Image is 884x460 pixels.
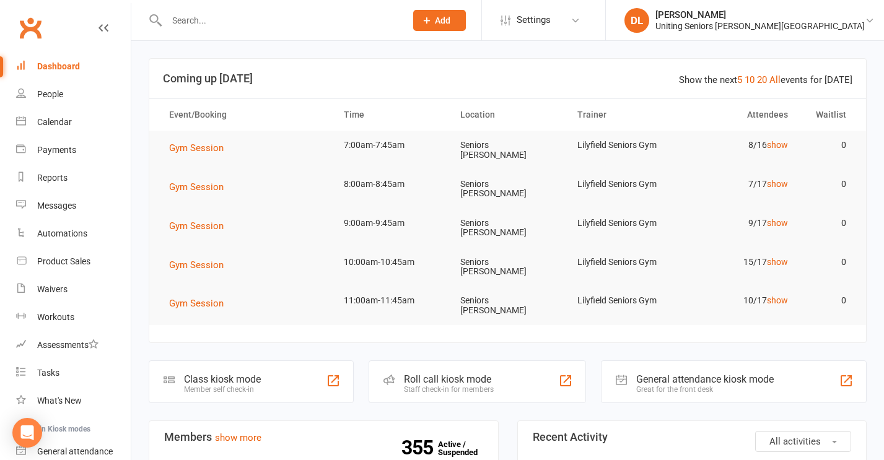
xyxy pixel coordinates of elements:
a: 10 [745,74,755,85]
a: All [769,74,781,85]
td: Lilyfield Seniors Gym [566,209,683,238]
td: 9:00am-9:45am [333,209,449,238]
td: Seniors [PERSON_NAME] [449,286,566,325]
td: Lilyfield Seniors Gym [566,170,683,199]
td: 7/17 [683,170,799,199]
div: Show the next events for [DATE] [679,72,852,87]
button: Gym Session [169,141,232,155]
div: Assessments [37,340,98,350]
td: 0 [799,209,857,238]
div: DL [624,8,649,33]
a: Dashboard [16,53,131,80]
td: 8:00am-8:45am [333,170,449,199]
a: People [16,80,131,108]
td: Seniors [PERSON_NAME] [449,131,566,170]
td: Seniors [PERSON_NAME] [449,209,566,248]
td: Seniors [PERSON_NAME] [449,170,566,209]
div: Dashboard [37,61,80,71]
button: Gym Session [169,258,232,272]
span: Gym Session [169,259,224,271]
div: Messages [37,201,76,210]
button: Add [413,10,466,31]
div: Payments [37,145,76,155]
td: Lilyfield Seniors Gym [566,131,683,160]
div: Workouts [37,312,74,322]
input: Search... [163,12,397,29]
span: Gym Session [169,298,224,309]
button: All activities [755,431,851,452]
div: [PERSON_NAME] [655,9,865,20]
a: Automations [16,220,131,248]
th: Attendees [683,99,799,131]
a: Assessments [16,331,131,359]
span: Gym Session [169,181,224,193]
td: 7:00am-7:45am [333,131,449,160]
a: show [767,179,788,189]
a: Tasks [16,359,131,387]
div: Class kiosk mode [184,373,261,385]
div: Product Sales [37,256,90,266]
a: Waivers [16,276,131,303]
a: Product Sales [16,248,131,276]
td: 10/17 [683,286,799,315]
div: General attendance [37,446,113,456]
a: Clubworx [15,12,46,43]
h3: Members [164,431,483,443]
span: Settings [517,6,551,34]
td: 0 [799,170,857,199]
td: 9/17 [683,209,799,238]
div: People [37,89,63,99]
td: 0 [799,131,857,160]
div: Uniting Seniors [PERSON_NAME][GEOGRAPHIC_DATA] [655,20,865,32]
div: Tasks [37,368,59,378]
a: What's New [16,387,131,415]
button: Gym Session [169,296,232,311]
a: show [767,295,788,305]
td: 10:00am-10:45am [333,248,449,277]
a: Messages [16,192,131,220]
a: 20 [757,74,767,85]
div: Roll call kiosk mode [404,373,494,385]
a: Payments [16,136,131,164]
div: What's New [37,396,82,406]
div: Great for the front desk [636,385,774,394]
span: Add [435,15,450,25]
div: Reports [37,173,68,183]
button: Gym Session [169,219,232,233]
td: Seniors [PERSON_NAME] [449,248,566,287]
strong: 355 [401,438,438,457]
h3: Recent Activity [533,431,852,443]
th: Waitlist [799,99,857,131]
a: show more [215,432,261,443]
td: Lilyfield Seniors Gym [566,286,683,315]
td: 0 [799,248,857,277]
button: Gym Session [169,180,232,194]
td: 15/17 [683,248,799,277]
th: Event/Booking [158,99,333,131]
div: General attendance kiosk mode [636,373,774,385]
a: 5 [737,74,742,85]
a: show [767,218,788,228]
span: All activities [769,436,821,447]
td: 11:00am-11:45am [333,286,449,315]
div: Waivers [37,284,68,294]
a: Reports [16,164,131,192]
a: show [767,257,788,267]
div: Calendar [37,117,72,127]
a: Calendar [16,108,131,136]
a: show [767,140,788,150]
span: Gym Session [169,142,224,154]
div: Open Intercom Messenger [12,418,42,448]
th: Location [449,99,566,131]
td: 0 [799,286,857,315]
th: Trainer [566,99,683,131]
td: Lilyfield Seniors Gym [566,248,683,277]
span: Gym Session [169,220,224,232]
a: Workouts [16,303,131,331]
div: Staff check-in for members [404,385,494,394]
h3: Coming up [DATE] [163,72,852,85]
td: 8/16 [683,131,799,160]
div: Automations [37,228,87,238]
th: Time [333,99,449,131]
div: Member self check-in [184,385,261,394]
